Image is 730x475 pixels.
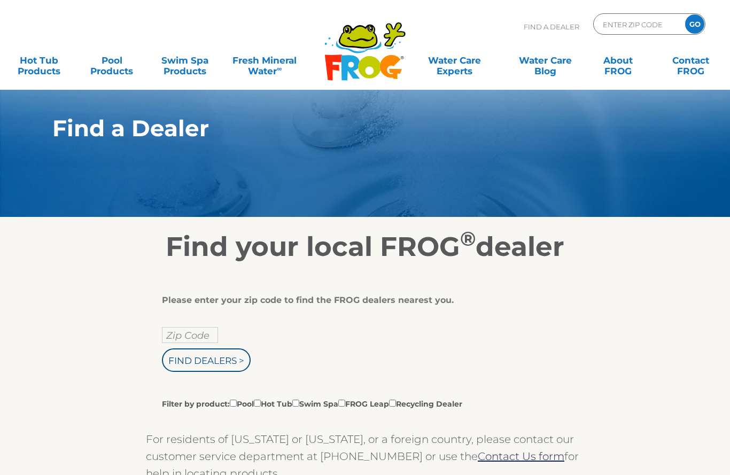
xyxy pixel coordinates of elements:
input: Filter by product:PoolHot TubSwim SpaFROG LeapRecycling Dealer [292,400,299,407]
div: Please enter your zip code to find the FROG dealers nearest you. [162,295,560,306]
h1: Find a Dealer [52,115,628,141]
label: Filter by product: Pool Hot Tub Swim Spa FROG Leap Recycling Dealer [162,398,462,409]
a: PoolProducts [83,50,140,71]
a: Water CareBlog [517,50,573,71]
a: Contact Us form [478,450,564,463]
a: AboutFROG [590,50,647,71]
a: Swim SpaProducts [157,50,213,71]
input: GO [685,14,704,34]
input: Filter by product:PoolHot TubSwim SpaFROG LeapRecycling Dealer [389,400,396,407]
input: Filter by product:PoolHot TubSwim SpaFROG LeapRecycling Dealer [338,400,345,407]
h2: Find your local FROG dealer [36,231,694,263]
input: Zip Code Form [602,17,674,32]
a: Water CareExperts [408,50,500,71]
input: Find Dealers > [162,348,251,372]
p: Find A Dealer [524,13,579,40]
input: Filter by product:PoolHot TubSwim SpaFROG LeapRecycling Dealer [230,400,237,407]
sup: ® [460,227,476,251]
a: Hot TubProducts [11,50,67,71]
a: ContactFROG [663,50,719,71]
a: Fresh MineralWater∞ [229,50,300,71]
input: Filter by product:PoolHot TubSwim SpaFROG LeapRecycling Dealer [254,400,261,407]
sup: ∞ [277,65,282,73]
